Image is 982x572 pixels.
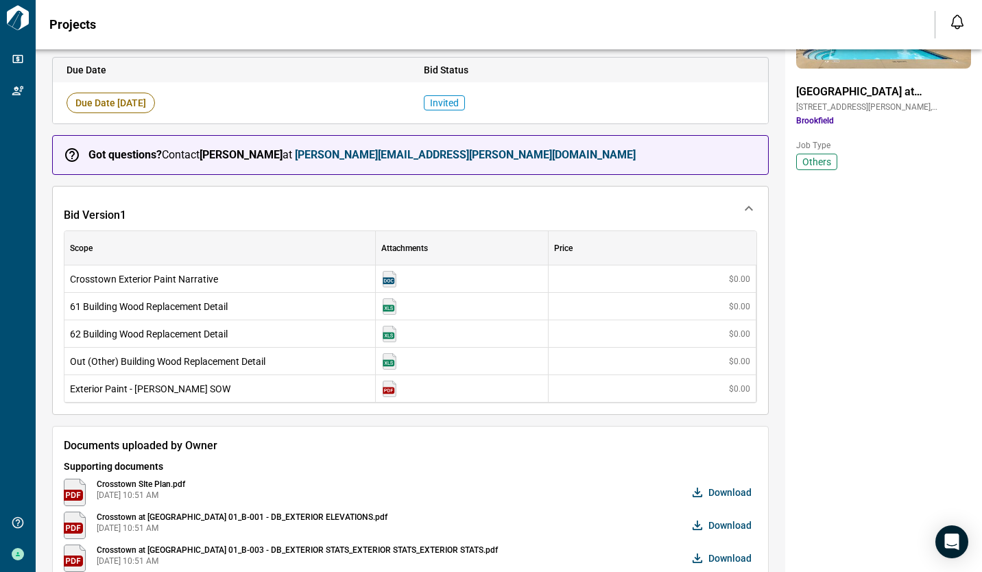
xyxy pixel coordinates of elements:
a: [PERSON_NAME][EMAIL_ADDRESS][PERSON_NAME][DOMAIN_NAME] [295,148,636,161]
span: $0.00 [729,356,750,367]
span: [DATE] 10:51 AM [97,490,185,501]
span: $0.00 [729,301,750,312]
span: Bid Status [424,63,754,77]
span: $0.00 [729,329,750,339]
span: Invited [424,95,465,110]
span: Download [708,486,752,499]
button: Download [689,545,757,572]
div: Price [549,231,756,265]
span: Exterior Paint - [PERSON_NAME] SOW [70,382,370,396]
span: [DATE] 10:51 AM [97,523,387,534]
button: Open notification feed [946,11,968,33]
span: Attachments [381,243,428,254]
strong: Got questions? [88,148,162,161]
span: Crosstown at [GEOGRAPHIC_DATA] 01_B-001 - DB_EXTERIOR ELEVATIONS.pdf [97,512,387,523]
span: Download [708,551,752,565]
span: Due Date [DATE] [67,93,155,113]
div: Open Intercom Messenger [935,525,968,558]
span: 61 Building Wood Replacement Detail [70,300,370,313]
span: Documents uploaded by Owner [64,438,757,454]
span: Supporting documents [64,460,757,473]
img: SW Paint Specification - Crosstown at Chapel Hill.pdf [381,381,398,397]
div: Price [554,231,573,265]
img: pdf [64,479,86,506]
span: Brookfield [796,115,971,126]
img: Out Buildings Wood Replacement.xlsx [381,353,398,370]
span: Due Date [67,63,396,77]
img: Buildings 61 Wood Replacement.xlsx [381,298,398,315]
span: [STREET_ADDRESS][PERSON_NAME] , [GEOGRAPHIC_DATA] , NC [796,102,971,112]
span: $0.00 [729,383,750,394]
img: Buildings 62 Wood Replacement.xlsx [381,326,398,342]
div: Scope [70,231,93,265]
span: Crosstown Exterior Paint Narrative [70,272,370,286]
span: Download [708,519,752,532]
span: Out (Other) Building Wood Replacement Detail [70,355,370,368]
span: Crosstown SIte Plan.pdf [97,479,185,490]
img: Crosstown at Chapel Hill Ext. Paint Narrative.docx [381,271,398,287]
button: Download [689,479,757,506]
span: $0.00 [729,274,750,285]
span: Projects [49,18,96,32]
div: Bid Version1 [53,187,768,230]
img: pdf [64,545,86,572]
span: [GEOGRAPHIC_DATA] at [GEOGRAPHIC_DATA] [796,85,971,99]
span: Others [802,155,831,169]
span: Contact at [88,148,636,162]
button: Download [689,512,757,539]
img: pdf [64,512,86,539]
span: Crosstown at [GEOGRAPHIC_DATA] 01_B-003 - DB_EXTERIOR STATS_EXTERIOR STATS_EXTERIOR STATS.pdf [97,545,498,556]
span: 62 Building Wood Replacement Detail [70,327,370,341]
span: [DATE] 10:51 AM [97,556,498,567]
strong: [PERSON_NAME] [200,148,283,161]
div: Scope [64,231,376,265]
span: Bid Version 1 [64,208,126,222]
span: Job Type [796,140,971,151]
